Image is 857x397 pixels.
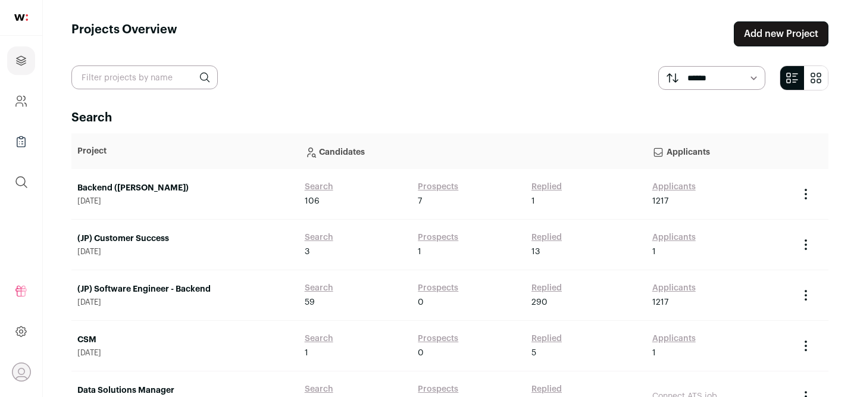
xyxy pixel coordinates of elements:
span: 1217 [652,195,668,207]
a: Replied [531,181,562,193]
a: Replied [531,232,562,243]
input: Filter projects by name [71,65,218,89]
span: 0 [418,296,424,308]
a: Add new Project [734,21,828,46]
button: Project Actions [799,187,813,201]
span: 1 [418,246,421,258]
span: 1 [531,195,535,207]
p: Applicants [652,139,787,163]
a: Replied [531,383,562,395]
span: 3 [305,246,309,258]
span: 1 [652,246,656,258]
a: (JP) Customer Success [77,233,293,245]
a: Backend ([PERSON_NAME]) [77,182,293,194]
span: 13 [531,246,540,258]
button: Project Actions [799,288,813,302]
h1: Projects Overview [71,21,177,46]
a: Prospects [418,333,458,345]
h2: Search [71,110,828,126]
a: Prospects [418,282,458,294]
a: Data Solutions Manager [77,385,293,396]
a: Replied [531,282,562,294]
a: Prospects [418,232,458,243]
span: 59 [305,296,315,308]
a: Applicants [652,333,696,345]
img: wellfound-shorthand-0d5821cbd27db2630d0214b213865d53afaa358527fdda9d0ea32b1df1b89c2c.svg [14,14,28,21]
a: Projects [7,46,35,75]
a: Applicants [652,181,696,193]
span: 106 [305,195,320,207]
a: Search [305,232,333,243]
a: Search [305,333,333,345]
p: Project [77,145,293,157]
button: Project Actions [799,237,813,252]
a: Search [305,282,333,294]
span: [DATE] [77,348,293,358]
span: [DATE] [77,247,293,257]
span: 0 [418,347,424,359]
span: 290 [531,296,548,308]
span: [DATE] [77,196,293,206]
span: 5 [531,347,536,359]
a: Applicants [652,282,696,294]
span: 1217 [652,296,668,308]
a: Replied [531,333,562,345]
a: Search [305,383,333,395]
button: Open dropdown [12,362,31,382]
a: Search [305,181,333,193]
span: [DATE] [77,298,293,307]
a: Prospects [418,383,458,395]
a: Prospects [418,181,458,193]
span: 1 [305,347,308,359]
p: Candidates [305,139,640,163]
button: Project Actions [799,339,813,353]
a: CSM [77,334,293,346]
span: 1 [652,347,656,359]
a: (JP) Software Engineer - Backend [77,283,293,295]
span: 7 [418,195,422,207]
a: Company Lists [7,127,35,156]
a: Applicants [652,232,696,243]
a: Company and ATS Settings [7,87,35,115]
